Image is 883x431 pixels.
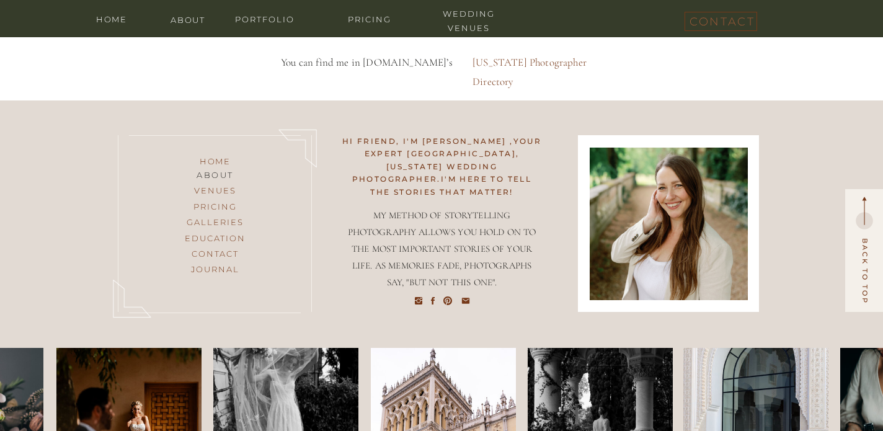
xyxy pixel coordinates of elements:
[432,7,506,19] a: wedding venues
[165,231,265,247] a: education
[690,12,752,26] a: contact
[87,12,136,24] a: home
[342,135,542,171] h2: Hi friend, I'm [PERSON_NAME] ,your expert [GEOGRAPHIC_DATA], [US_STATE] Wedding photographer.I'm ...
[859,238,871,304] a: back to top
[163,13,213,25] a: about
[165,215,265,231] a: galleries
[165,154,265,170] a: Home
[165,184,265,199] a: venues
[228,12,302,24] a: portfolio
[281,53,473,67] p: You can find me in [DOMAIN_NAME]’s
[345,207,538,280] p: MY METHOD OF STORYTELLING PHOTOGRAPHY ALLOWS YOU HOLD ON TO THE MOST IMPORTANT STORIES OF YOUR LI...
[473,53,608,67] a: [US_STATE] Photographer Directory
[165,200,265,215] a: pricing
[332,12,407,24] a: Pricing
[165,247,265,262] a: contact
[165,168,265,184] a: about
[165,262,265,278] a: journal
